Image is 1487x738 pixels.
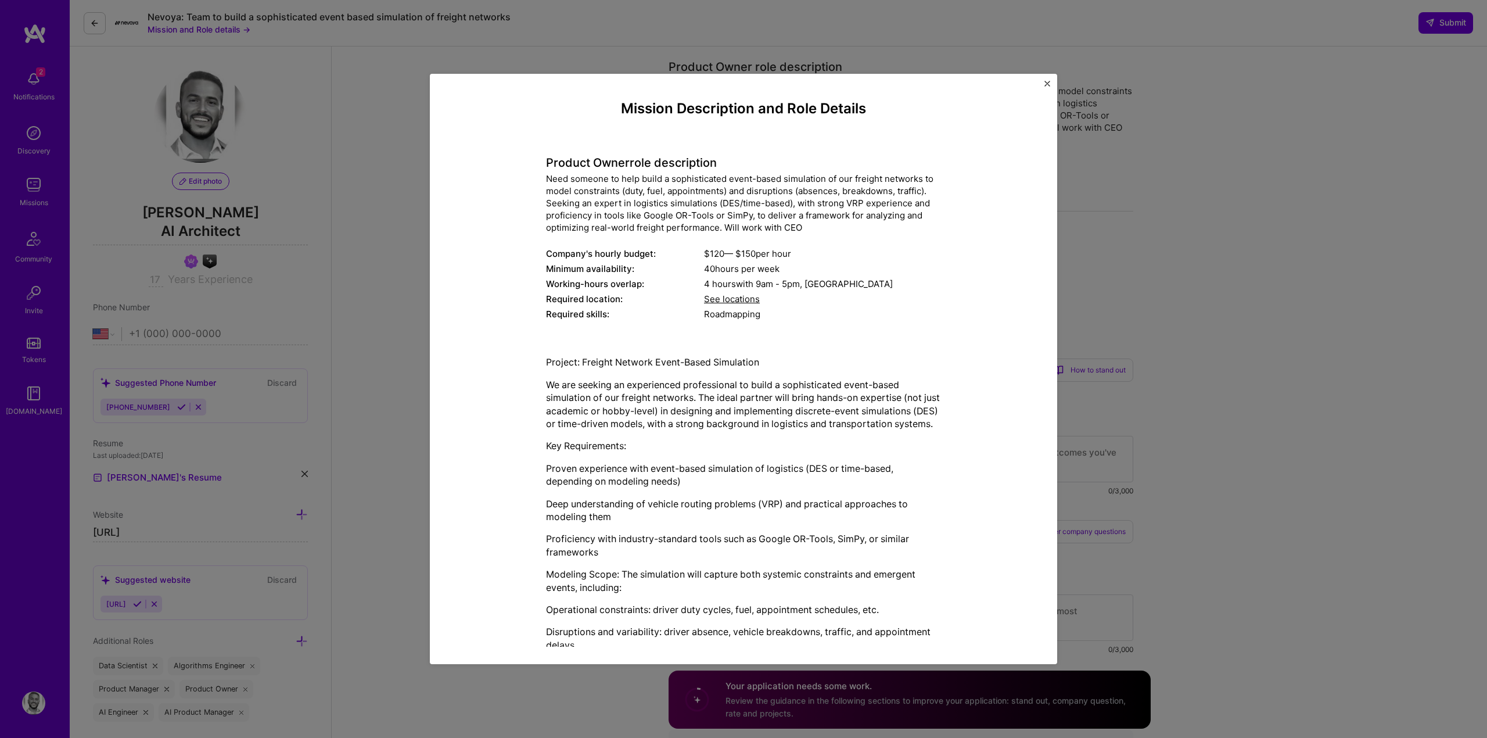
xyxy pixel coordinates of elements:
div: Required location: [546,293,704,305]
p: Project: Freight Network Event-Based Simulation [546,356,941,368]
div: Minimum availability: [546,263,704,275]
span: See locations [704,293,760,304]
p: Modeling Scope: The simulation will capture both systemic constraints and emergent events, includ... [546,568,941,594]
span: 9am - 5pm , [753,278,804,289]
div: Roadmapping [704,308,941,320]
div: Required skills: [546,308,704,320]
button: Close [1044,81,1050,93]
h4: Product Owner role description [546,156,941,170]
p: Operational constraints: driver duty cycles, fuel, appointment schedules, etc. [546,603,941,616]
p: We are seeking an experienced professional to build a sophisticated event-based simulation of our... [546,378,941,431]
div: $ 120 — $ 150 per hour [704,248,941,260]
p: Proficiency with industry-standard tools such as Google OR-Tools, SimPy, or similar frameworks [546,532,941,558]
p: Key Requirements: [546,439,941,452]
p: Disruptions and variability: driver absence, vehicle breakdowns, traffic, and appointment delays [546,625,941,651]
div: 40 hours per week [704,263,941,275]
div: Need someone to help build a sophisticated event-based simulation of our freight networks to mode... [546,173,941,234]
p: Deep understanding of vehicle routing problems (VRP) and practical approaches to modeling them [546,497,941,524]
div: Company's hourly budget: [546,248,704,260]
p: Proven experience with event-based simulation of logistics (DES or time-based, depending on model... [546,462,941,488]
h4: Mission Description and Role Details [546,101,941,117]
div: 4 hours with [GEOGRAPHIC_DATA] [704,278,941,290]
div: Working-hours overlap: [546,278,704,290]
